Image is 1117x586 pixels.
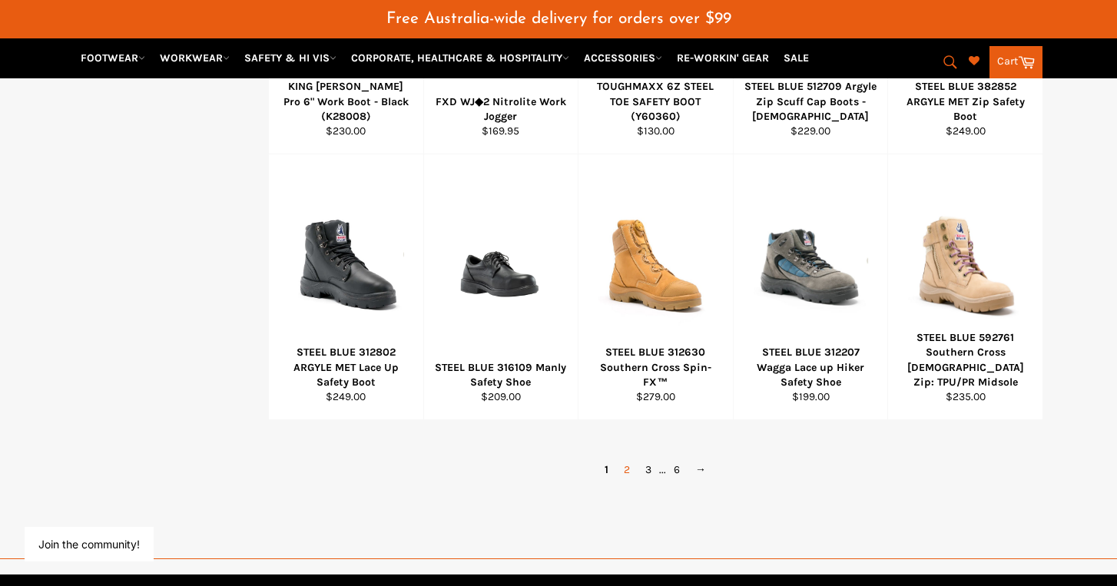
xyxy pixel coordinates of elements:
div: KING [PERSON_NAME] Pro 6" Work Boot - Black (K28008) [279,79,414,124]
div: STEEL BLUE 312630 Southern Cross Spin-FX™ [588,345,724,389]
a: SAFETY & HI VIS [238,45,343,71]
a: STEEL BLUE 312207 Wagga Lace up Hiker Safety ShoeSTEEL BLUE 312207 Wagga Lace up Hiker Safety Sho... [733,154,888,420]
a: FOOTWEAR [75,45,151,71]
button: Join the community! [38,538,140,551]
a: ACCESSORIES [578,45,668,71]
a: RE-WORKIN' GEAR [671,45,775,71]
span: Free Australia-wide delivery for orders over $99 [386,11,731,27]
a: STEEL BLUE 592761 Southern Cross Ladies Zip: TPU/PR MidsoleSTEEL BLUE 592761 Southern Cross [DEMO... [887,154,1042,420]
div: STEEL BLUE 512709 Argyle Zip Scuff Cap Boots - [DEMOGRAPHIC_DATA] [743,79,878,124]
a: 6 [666,459,688,481]
div: HARD YAKKA TOUGHMAXX 6Z STEEL TOE SAFETY BOOT (Y60360) [588,65,724,124]
a: STEEL BLUE 316109 Manly Safety ShoeSTEEL BLUE 316109 Manly Safety Shoe$209.00 [423,154,578,420]
div: STEEL BLUE 316109 Manly Safety Shoe [433,360,568,390]
a: STEEL BLUE 312630 Southern Cross Spin-FX™STEEL BLUE 312630 Southern Cross Spin-FX™$279.00 [578,154,733,420]
a: 2 [616,459,638,481]
div: FXD WJ◆2 Nitrolite Work Jogger [433,94,568,124]
a: 3 [638,459,659,481]
a: STEEL BLUE 312802 ARGYLE MET Lace Up Safety BootSTEEL BLUE 312802 ARGYLE MET Lace Up Safety Boot$... [268,154,423,420]
a: CORPORATE, HEALTHCARE & HOSPITALITY [345,45,575,71]
div: STEEL BLUE 592761 Southern Cross [DEMOGRAPHIC_DATA] Zip: TPU/PR Midsole [898,330,1033,389]
a: SALE [777,45,815,71]
div: STEEL BLUE 382852 ARGYLE MET Zip Safety Boot [898,79,1033,124]
span: 1 [597,459,616,481]
a: → [688,459,714,481]
span: ... [659,463,666,476]
a: WORKWEAR [154,45,236,71]
div: STEEL BLUE 312207 Wagga Lace up Hiker Safety Shoe [743,345,878,389]
a: Cart [989,46,1042,78]
div: STEEL BLUE 312802 ARGYLE MET Lace Up Safety Boot [279,345,414,389]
